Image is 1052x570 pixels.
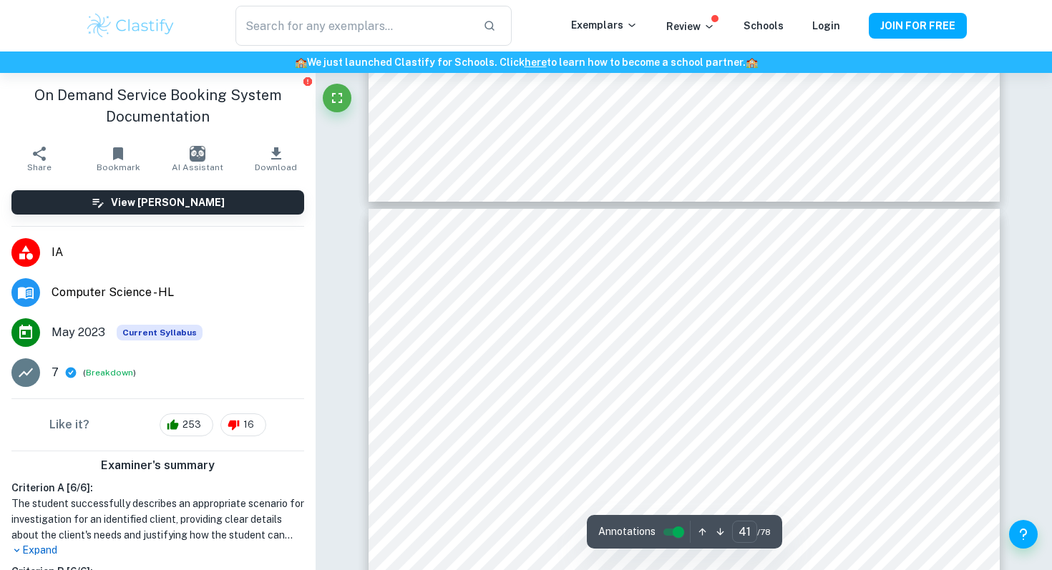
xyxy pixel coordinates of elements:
span: / 78 [757,526,771,539]
span: ( ) [83,366,136,380]
button: Fullscreen [323,84,351,112]
img: Clastify logo [85,11,176,40]
button: Report issue [302,76,313,87]
span: IA [52,244,304,261]
button: View [PERSON_NAME] [11,190,304,215]
img: AI Assistant [190,146,205,162]
button: Breakdown [86,366,133,379]
span: 🏫 [295,56,307,68]
button: Bookmark [79,139,157,179]
p: Review [666,19,715,34]
span: Download [255,162,297,172]
h1: The student successfully describes an appropriate scenario for investigation for an identified cl... [11,496,304,543]
div: This exemplar is based on the current syllabus. Feel free to refer to it for inspiration/ideas wh... [117,325,203,340]
p: Exemplars [571,17,638,33]
h1: On Demand Service Booking System Documentation [11,84,304,127]
h6: We just launched Clastify for Schools. Click to learn how to become a school partner. [3,54,1049,70]
button: AI Assistant [158,139,237,179]
h6: View [PERSON_NAME] [111,195,225,210]
span: Current Syllabus [117,325,203,340]
button: Download [237,139,316,179]
button: Help and Feedback [1009,520,1038,549]
a: here [525,56,547,68]
p: Expand [11,543,304,558]
a: Schools [744,20,784,31]
span: Share [27,162,52,172]
span: AI Assistant [172,162,223,172]
h6: Examiner's summary [6,457,310,474]
span: Annotations [598,524,656,539]
input: Search for any exemplars... [235,6,472,46]
span: May 2023 [52,324,105,341]
h6: Like it? [49,416,89,433]
button: JOIN FOR FREE [869,13,967,39]
p: 7 [52,364,59,381]
div: 253 [160,413,213,436]
span: 🏫 [746,56,758,68]
div: 16 [220,413,266,436]
span: Bookmark [97,162,140,172]
span: Computer Science - HL [52,284,304,301]
h6: Criterion A [ 6 / 6 ]: [11,480,304,496]
span: 16 [235,418,262,432]
a: Login [812,20,840,31]
span: 253 [175,418,209,432]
